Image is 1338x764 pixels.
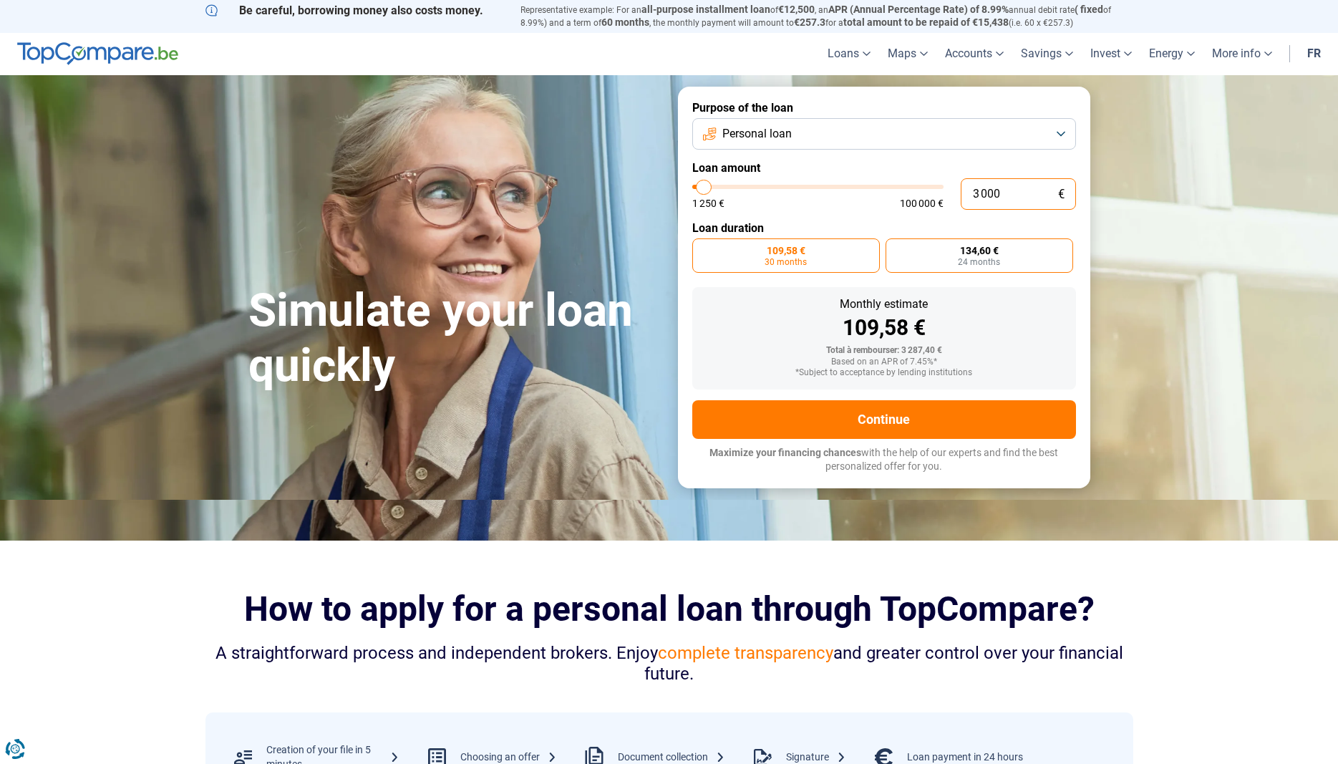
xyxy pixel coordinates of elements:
div: Based on an APR of 7.45%* [704,357,1065,367]
span: Personal loan [722,126,792,142]
div: 109,58 € [704,317,1065,339]
button: Continue [692,400,1076,439]
a: Accounts [936,33,1012,75]
button: Personal loan [692,118,1076,150]
label: Loan amount [692,161,1076,175]
span: € [1058,188,1065,200]
div: *Subject to acceptance by lending institutions [704,368,1065,378]
p: Representative example: For an of , an annual debit rate of 8.99%) and a term of , the monthly pa... [520,4,1133,29]
div: A straightforward process and independent brokers. Enjoy and greater control over your financial ... [205,643,1133,685]
span: Maximize your financing chances [709,447,861,458]
span: 1 250 € [692,198,724,208]
span: complete transparency [658,643,833,663]
span: 60 months [601,16,649,28]
span: ( fixed [1075,4,1103,15]
h2: How to apply for a personal loan through TopCompare? [205,589,1133,629]
div: Total à rembourser: 3 287,40 € [704,346,1065,356]
a: Invest [1082,33,1140,75]
span: APR (Annual Percentage Rate) of 8.99% [828,4,1009,15]
a: Maps [879,33,936,75]
p: Be careful, borrowing money also costs money. [205,4,503,17]
label: Purpose of the loan [692,101,1076,115]
span: 24 months [958,258,1000,266]
a: Loans [819,33,879,75]
span: all-purpose installment loan [641,4,770,15]
span: €12,500 [778,4,815,15]
span: total amount to be repaid of €15,438 [843,16,1009,28]
label: Loan duration [692,221,1076,235]
span: €257.3 [794,16,825,28]
img: TopCompare [17,42,178,65]
a: More info [1203,33,1281,75]
span: 100 000 € [900,198,944,208]
a: fr [1299,33,1329,75]
h1: Simulate your loan quickly [248,284,661,394]
div: Monthly estimate [704,299,1065,310]
a: Savings [1012,33,1082,75]
span: 109,58 € [767,246,805,256]
span: 30 months [765,258,807,266]
a: Energy [1140,33,1203,75]
span: 134,60 € [960,246,999,256]
p: with the help of our experts and find the best personalized offer for you. [692,446,1076,474]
